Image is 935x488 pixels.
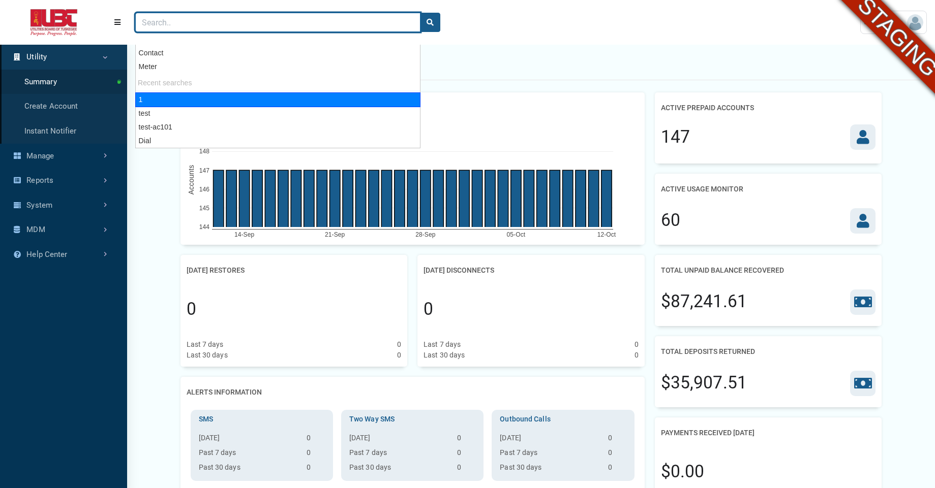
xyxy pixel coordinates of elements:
button: Menu [108,13,127,31]
div: Last 7 days [424,339,461,350]
div: 0 [424,297,433,322]
th: Past 30 days [345,462,453,477]
h2: Alerts Information [187,383,262,402]
td: 0 [604,462,630,477]
h2: Active Usage Monitor [661,180,743,199]
th: [DATE] [496,433,604,447]
div: 0 [397,350,401,361]
div: 1 [135,92,420,107]
div: 0 [635,350,639,361]
h3: Two Way SMS [345,414,479,425]
td: 0 [303,447,329,462]
td: 0 [604,447,630,462]
div: 60 [661,208,680,233]
th: Past 30 days [496,462,604,477]
div: 0 [187,297,196,322]
th: Past 30 days [195,462,303,477]
div: Last 30 days [187,350,228,361]
h2: Active Prepaid Accounts [661,99,754,117]
div: test [136,107,420,120]
td: 0 [453,462,479,477]
div: 147 [661,124,690,150]
h3: SMS [195,414,329,425]
h2: [DATE] Disconnects [424,261,494,280]
th: [DATE] [195,433,303,447]
div: 0 [635,339,639,350]
td: 0 [303,433,329,447]
h2: Total Unpaid Balance Recovered [661,261,784,280]
td: 0 [303,462,329,477]
div: $35,907.51 [661,370,747,396]
th: [DATE] [345,433,453,447]
h2: Payments Received [DATE] [661,424,755,442]
td: 0 [453,433,479,447]
input: Search [135,13,420,32]
img: ALTSK Logo [8,9,100,36]
h2: Total Deposits Returned [661,342,755,361]
div: Last 7 days [187,339,224,350]
div: $0.00 [661,459,705,484]
h3: Outbound Calls [496,414,630,425]
th: Past 7 days [195,447,303,462]
div: Contact [136,46,420,60]
span: User Settings [864,17,907,27]
a: User Settings [860,11,927,34]
td: 0 [453,447,479,462]
div: Meter [136,60,420,74]
div: Last 30 days [424,350,465,361]
div: Dial [136,134,420,148]
th: Past 7 days [345,447,453,462]
div: 0 [397,339,401,350]
div: $87,241.61 [661,289,747,314]
th: Past 7 days [496,447,604,462]
button: search [420,13,440,32]
div: test-ac101 [136,120,420,134]
td: 0 [604,433,630,447]
h2: [DATE] Restores [187,261,245,280]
